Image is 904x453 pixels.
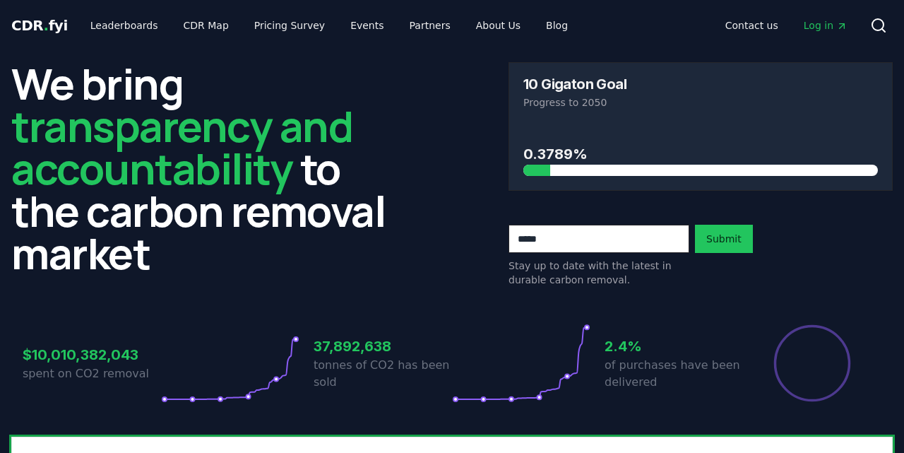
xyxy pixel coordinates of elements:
[792,13,859,38] a: Log in
[714,13,790,38] a: Contact us
[605,336,743,357] h3: 2.4%
[804,18,847,33] span: Log in
[773,324,852,403] div: Percentage of sales delivered
[11,16,68,35] a: CDR.fyi
[398,13,462,38] a: Partners
[79,13,169,38] a: Leaderboards
[465,13,532,38] a: About Us
[535,13,579,38] a: Blog
[243,13,336,38] a: Pricing Survey
[523,77,626,91] h3: 10 Gigaton Goal
[23,365,161,382] p: spent on CO2 removal
[79,13,579,38] nav: Main
[23,344,161,365] h3: $10,010,382,043
[695,225,753,253] button: Submit
[714,13,859,38] nav: Main
[314,357,452,391] p: tonnes of CO2 has been sold
[509,259,689,287] p: Stay up to date with the latest in durable carbon removal.
[314,336,452,357] h3: 37,892,638
[523,143,878,165] h3: 0.3789%
[172,13,240,38] a: CDR Map
[11,97,352,197] span: transparency and accountability
[11,62,395,274] h2: We bring to the carbon removal market
[44,17,49,34] span: .
[339,13,395,38] a: Events
[11,17,68,34] span: CDR fyi
[523,95,878,110] p: Progress to 2050
[605,357,743,391] p: of purchases have been delivered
